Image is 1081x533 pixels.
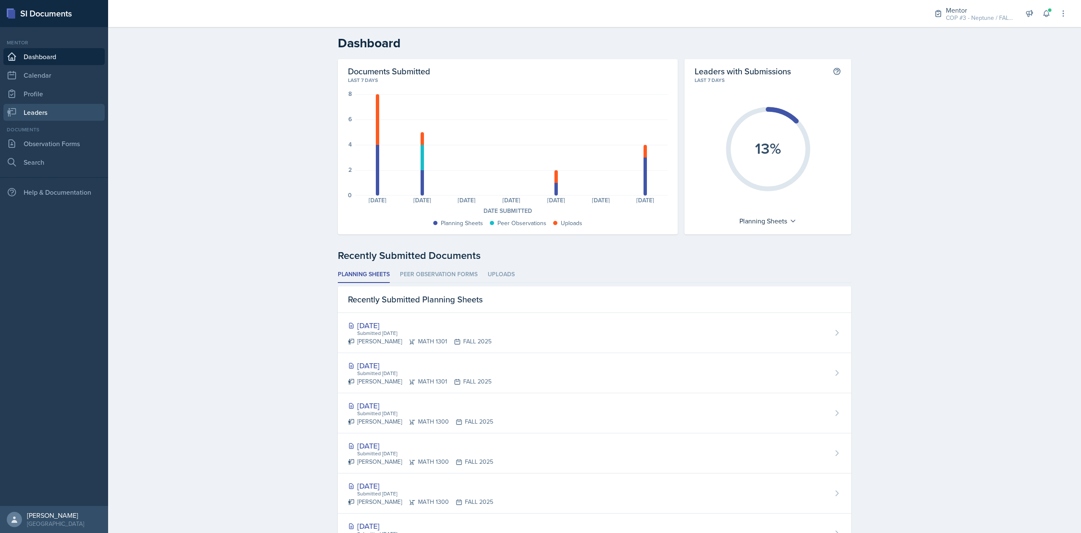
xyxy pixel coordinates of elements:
[356,450,493,457] div: Submitted [DATE]
[356,329,492,337] div: Submitted [DATE]
[338,353,851,393] a: [DATE] Submitted [DATE] [PERSON_NAME]MATH 1301FALL 2025
[488,266,515,283] li: Uploads
[3,135,105,152] a: Observation Forms
[735,214,801,228] div: Planning Sheets
[348,377,492,386] div: [PERSON_NAME] MATH 1301 FALL 2025
[3,104,105,121] a: Leaders
[348,457,493,466] div: [PERSON_NAME] MATH 1300 FALL 2025
[348,91,352,97] div: 8
[3,154,105,171] a: Search
[348,167,352,173] div: 2
[3,39,105,46] div: Mentor
[338,286,851,313] div: Recently Submitted Planning Sheets
[579,197,623,203] div: [DATE]
[489,197,534,203] div: [DATE]
[27,511,84,519] div: [PERSON_NAME]
[348,66,668,76] h2: Documents Submitted
[497,219,546,228] div: Peer Observations
[348,520,492,532] div: [DATE]
[356,370,492,377] div: Submitted [DATE]
[3,48,105,65] a: Dashboard
[946,14,1013,22] div: COP #3 - Neptune / FALL 2025
[3,184,105,201] div: Help & Documentation
[348,498,493,506] div: [PERSON_NAME] MATH 1300 FALL 2025
[3,126,105,133] div: Documents
[400,197,445,203] div: [DATE]
[356,410,493,417] div: Submitted [DATE]
[534,197,579,203] div: [DATE]
[348,337,492,346] div: [PERSON_NAME] MATH 1301 FALL 2025
[27,519,84,528] div: [GEOGRAPHIC_DATA]
[338,248,851,263] div: Recently Submitted Documents
[348,141,352,147] div: 4
[338,433,851,473] a: [DATE] Submitted [DATE] [PERSON_NAME]MATH 1300FALL 2025
[348,360,492,371] div: [DATE]
[946,5,1013,15] div: Mentor
[348,76,668,84] div: Last 7 days
[338,266,390,283] li: Planning Sheets
[348,417,493,426] div: [PERSON_NAME] MATH 1300 FALL 2025
[348,207,668,215] div: Date Submitted
[338,393,851,433] a: [DATE] Submitted [DATE] [PERSON_NAME]MATH 1300FALL 2025
[338,313,851,353] a: [DATE] Submitted [DATE] [PERSON_NAME]MATH 1301FALL 2025
[338,473,851,514] a: [DATE] Submitted [DATE] [PERSON_NAME]MATH 1300FALL 2025
[348,320,492,331] div: [DATE]
[348,116,352,122] div: 6
[348,192,352,198] div: 0
[561,219,582,228] div: Uploads
[695,66,791,76] h2: Leaders with Submissions
[623,197,668,203] div: [DATE]
[348,480,493,492] div: [DATE]
[441,219,483,228] div: Planning Sheets
[755,137,781,159] text: 13%
[695,76,841,84] div: Last 7 days
[338,35,851,51] h2: Dashboard
[3,67,105,84] a: Calendar
[355,197,400,203] div: [DATE]
[356,490,493,498] div: Submitted [DATE]
[3,85,105,102] a: Profile
[445,197,489,203] div: [DATE]
[348,400,493,411] div: [DATE]
[348,440,493,451] div: [DATE]
[400,266,478,283] li: Peer Observation Forms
